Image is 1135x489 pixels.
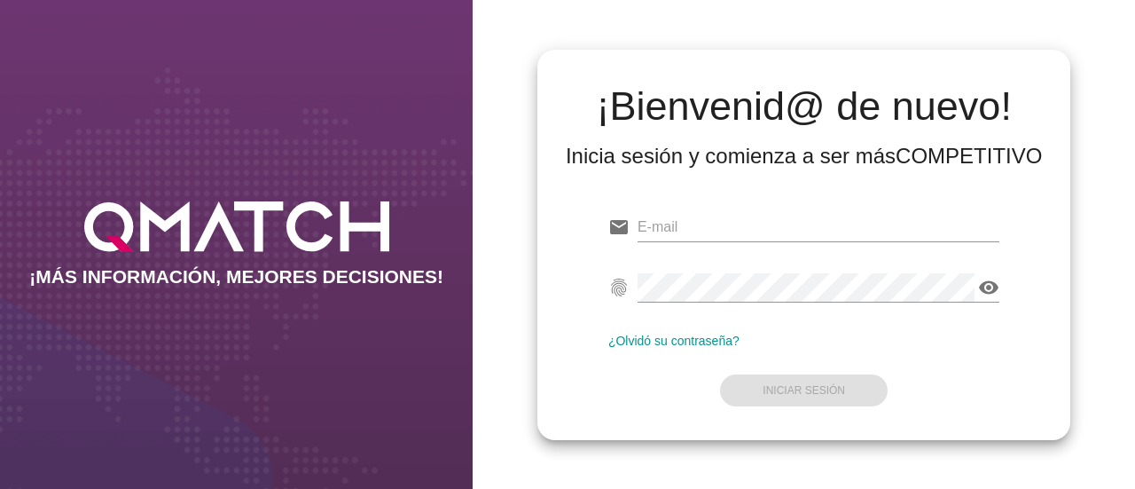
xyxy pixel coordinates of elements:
[978,277,999,298] i: visibility
[608,277,630,298] i: fingerprint
[608,217,630,238] i: email
[896,144,1042,168] strong: COMPETITIVO
[29,266,443,288] h2: ¡MÁS INFORMACIÓN, MEJORES DECISIONES!
[638,213,1000,241] input: E-mail
[566,142,1043,170] div: Inicia sesión y comienza a ser más
[566,85,1043,128] h2: ¡Bienvenid@ de nuevo!
[608,334,740,348] a: ¿Olvidó su contraseña?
